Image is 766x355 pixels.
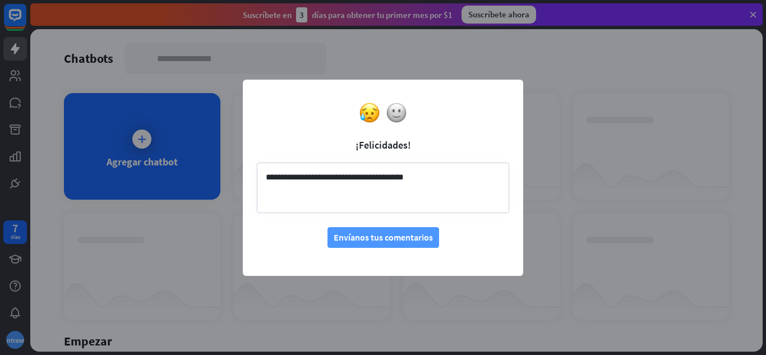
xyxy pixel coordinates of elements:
img: cara ligeramente sonriente [386,102,407,123]
button: Abrir el widget de chat LiveChat [9,4,43,38]
font: ¡Felicidades! [356,139,411,151]
button: Envíanos tus comentarios [327,227,439,248]
font: Envíanos tus comentarios [334,232,433,243]
img: disappointed-but-relieved-face [359,102,380,123]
